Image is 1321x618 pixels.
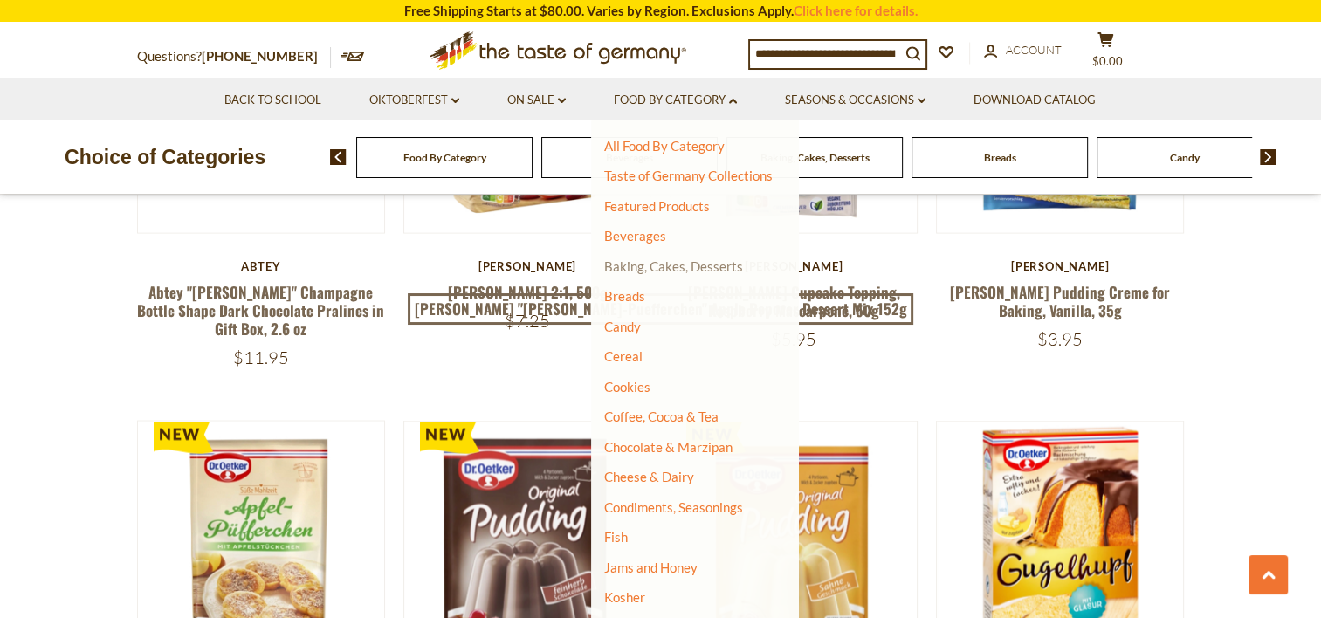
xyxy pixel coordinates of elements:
a: [PERSON_NAME] "[PERSON_NAME]-Puefferchen" Apple Popover Dessert Mix 152g [408,293,913,325]
a: Account [984,41,1062,60]
a: Taste of Germany Collections [604,168,773,183]
a: [PERSON_NAME] Pudding Creme for Baking, Vanilla, 35g [950,281,1170,321]
span: $3.95 [1037,328,1083,350]
a: Chocolate & Marzipan [604,439,733,455]
a: Kosher [604,589,645,605]
a: Oktoberfest [369,91,459,110]
a: [PERSON_NAME] 2:1, 500g [447,281,607,303]
a: Jams and Honey [604,560,698,575]
a: Food By Category [403,151,486,164]
a: Breads [604,288,645,304]
a: Candy [604,319,641,334]
a: Condiments, Seasonings [604,499,743,515]
a: Baking, Cakes, Desserts [604,258,743,274]
span: $0.00 [1092,54,1123,68]
span: $11.95 [233,347,289,368]
img: previous arrow [330,149,347,165]
img: next arrow [1260,149,1276,165]
div: Abtey [137,259,386,273]
a: Baking, Cakes, Desserts [760,151,870,164]
p: Questions? [137,45,331,68]
a: Back to School [224,91,321,110]
a: Candy [1170,151,1200,164]
a: Beverages [604,228,666,244]
a: Seasons & Occasions [785,91,925,110]
a: Click here for details. [794,3,918,18]
a: Abtey "[PERSON_NAME]" Champagne Bottle Shape Dark Chocolate Pralines in Gift Box, 2.6 oz [137,281,384,340]
a: Food By Category [614,91,737,110]
a: Cookies [604,379,650,395]
span: Account [1006,43,1062,57]
a: Cereal [604,348,643,364]
button: $0.00 [1080,31,1132,75]
div: [PERSON_NAME] [403,259,652,273]
a: Download Catalog [974,91,1096,110]
a: [PHONE_NUMBER] [202,48,318,64]
a: Breads [984,151,1016,164]
a: On Sale [507,91,566,110]
a: Fish [604,529,628,545]
a: Coffee, Cocoa & Tea [604,409,719,424]
div: [PERSON_NAME] [936,259,1185,273]
a: Cheese & Dairy [604,469,694,484]
a: All Food By Category [604,138,725,154]
a: Featured Products [604,198,710,214]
